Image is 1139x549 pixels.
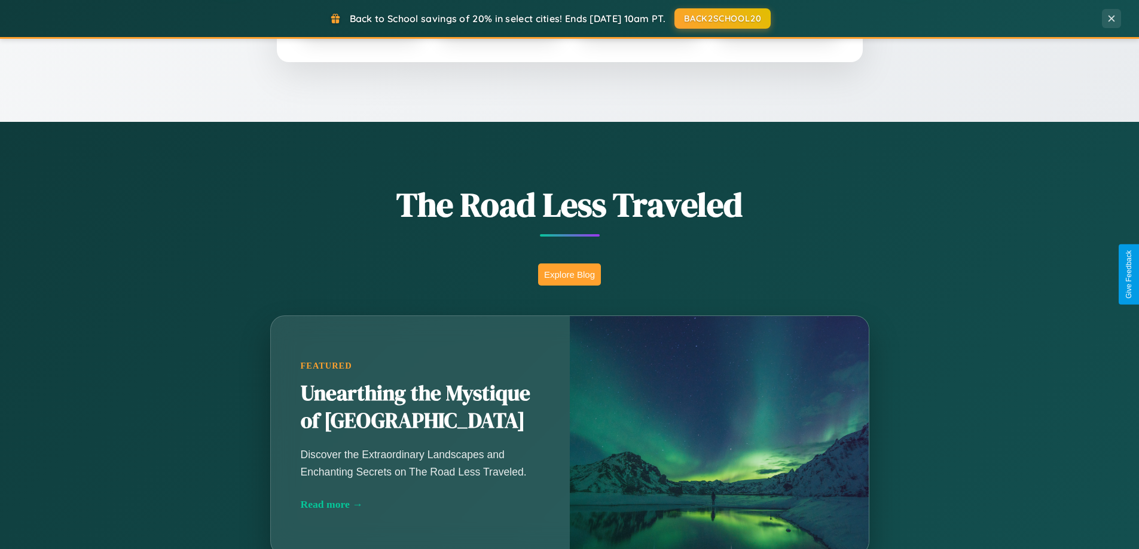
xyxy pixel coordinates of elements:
[674,8,771,29] button: BACK2SCHOOL20
[1125,250,1133,299] div: Give Feedback
[301,446,540,480] p: Discover the Extraordinary Landscapes and Enchanting Secrets on The Road Less Traveled.
[301,380,540,435] h2: Unearthing the Mystique of [GEOGRAPHIC_DATA]
[301,498,540,511] div: Read more →
[301,361,540,371] div: Featured
[538,263,601,286] button: Explore Blog
[211,182,929,228] h1: The Road Less Traveled
[350,13,665,24] span: Back to School savings of 20% in select cities! Ends [DATE] 10am PT.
